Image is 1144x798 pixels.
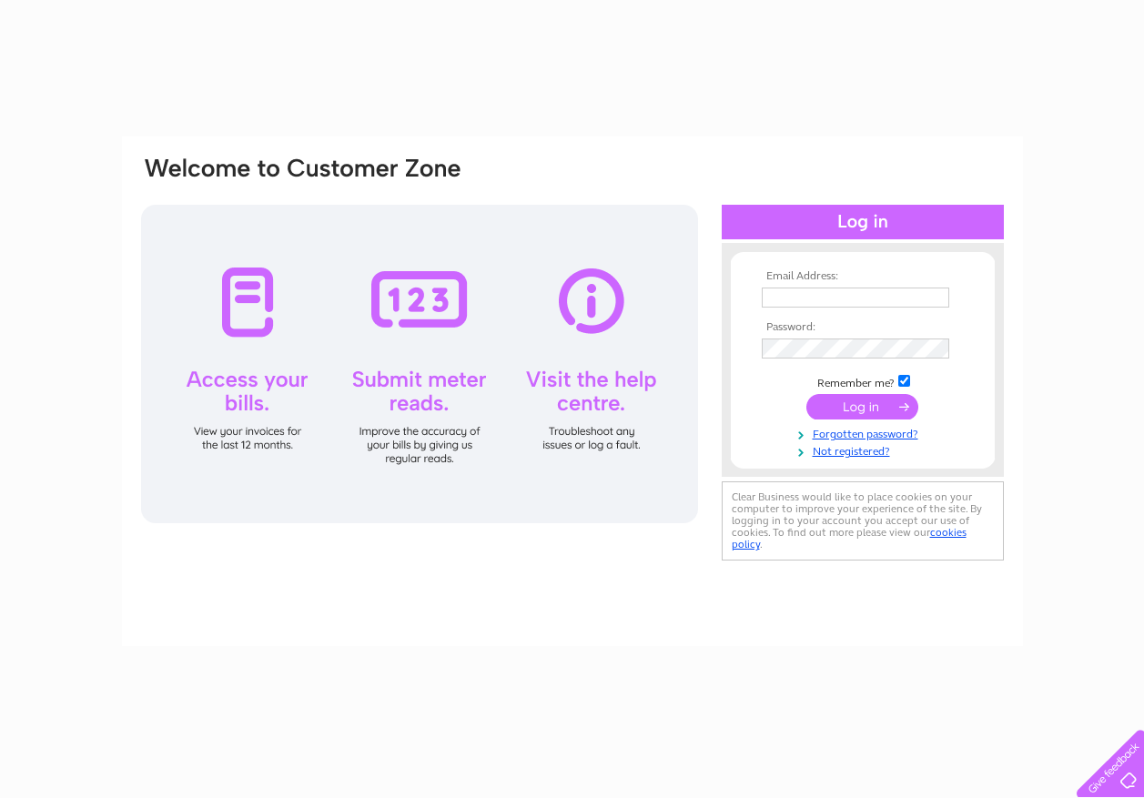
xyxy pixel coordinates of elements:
[732,526,967,551] a: cookies policy
[762,424,968,441] a: Forgotten password?
[722,481,1004,561] div: Clear Business would like to place cookies on your computer to improve your experience of the sit...
[762,441,968,459] a: Not registered?
[757,321,968,334] th: Password:
[757,372,968,390] td: Remember me?
[757,270,968,283] th: Email Address:
[806,394,918,419] input: Submit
